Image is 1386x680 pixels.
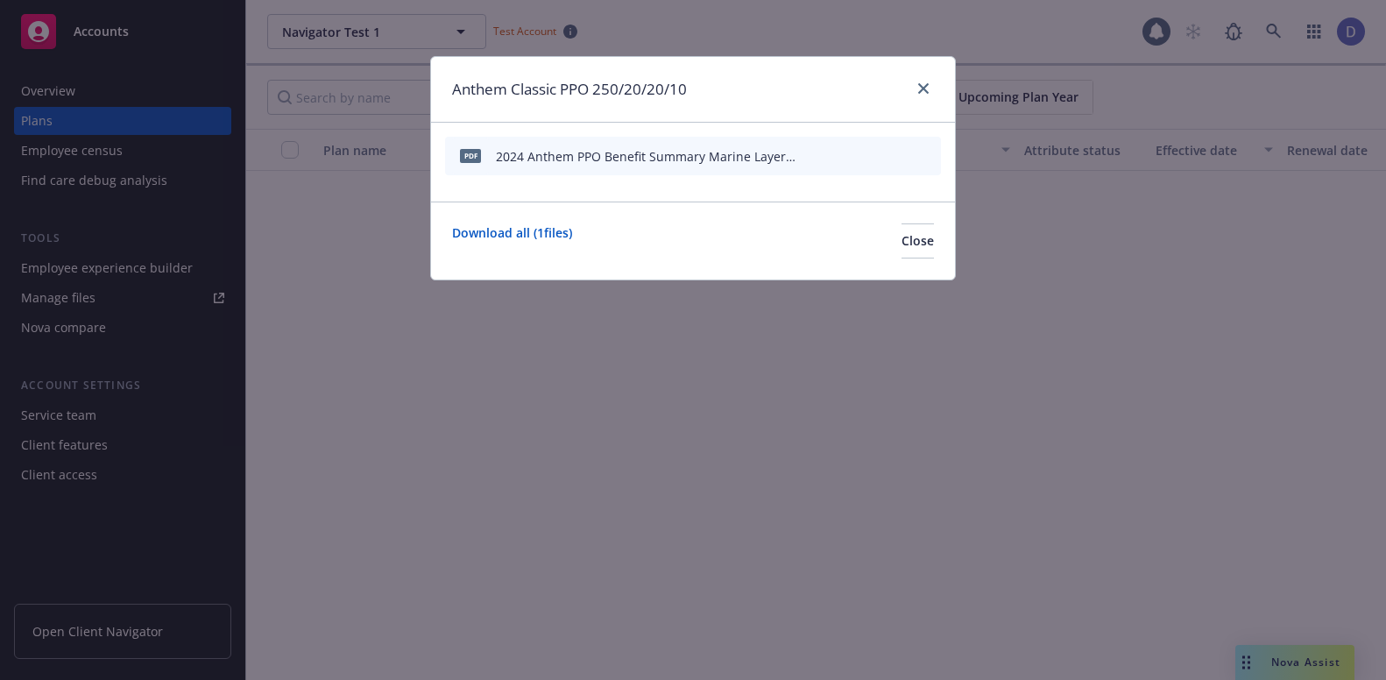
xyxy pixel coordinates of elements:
[890,144,906,169] button: preview file
[827,144,848,169] button: start extraction
[913,78,934,99] a: close
[862,144,876,169] button: download file
[452,78,687,101] h1: Anthem Classic PPO 250/20/20/10
[902,232,934,249] span: Close
[452,223,572,259] a: Download all ( 1 files)
[920,144,934,169] button: archive file
[902,223,934,259] button: Close
[460,149,481,162] span: pdf
[496,147,796,166] div: 2024 Anthem PPO Benefit Summary Marine Layer.pdf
